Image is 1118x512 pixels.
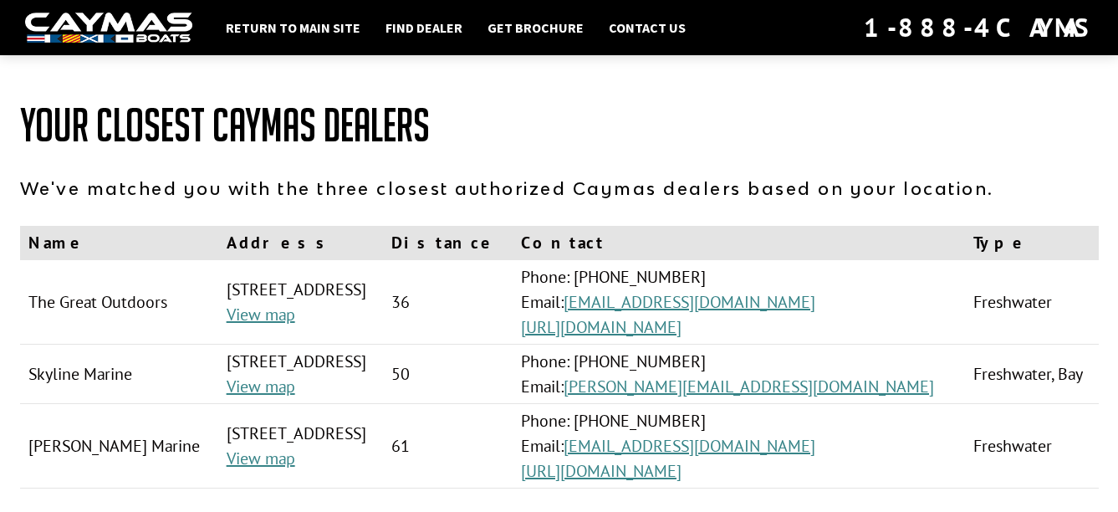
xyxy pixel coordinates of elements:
[965,345,1098,404] td: Freshwater, Bay
[564,291,815,313] a: [EMAIL_ADDRESS][DOMAIN_NAME]
[217,17,369,38] a: Return to main site
[25,13,192,44] img: white-logo-c9c8dbefe5ff5ceceb0f0178aa75bf4bb51f6bca0971e226c86eb53dfe498488.png
[513,345,966,404] td: Phone: [PHONE_NUMBER] Email:
[20,345,218,404] td: Skyline Marine
[227,448,295,469] a: View map
[564,376,934,397] a: [PERSON_NAME][EMAIL_ADDRESS][DOMAIN_NAME]
[218,404,383,489] td: [STREET_ADDRESS]
[20,100,1099,151] h1: Your Closest Caymas Dealers
[383,404,513,489] td: 61
[965,226,1098,260] th: Type
[383,226,513,260] th: Distance
[965,260,1098,345] td: Freshwater
[521,316,682,338] a: [URL][DOMAIN_NAME]
[218,226,383,260] th: Address
[218,260,383,345] td: [STREET_ADDRESS]
[513,404,966,489] td: Phone: [PHONE_NUMBER] Email:
[564,435,815,457] a: [EMAIL_ADDRESS][DOMAIN_NAME]
[20,176,1099,201] p: We've matched you with the three closest authorized Caymas dealers based on your location.
[479,17,592,38] a: Get Brochure
[513,226,966,260] th: Contact
[218,345,383,404] td: [STREET_ADDRESS]
[227,304,295,325] a: View map
[20,404,218,489] td: [PERSON_NAME] Marine
[864,9,1093,46] div: 1-888-4CAYMAS
[383,345,513,404] td: 50
[377,17,471,38] a: Find Dealer
[521,460,682,482] a: [URL][DOMAIN_NAME]
[227,376,295,397] a: View map
[20,260,218,345] td: The Great Outdoors
[20,226,218,260] th: Name
[965,404,1098,489] td: Freshwater
[383,260,513,345] td: 36
[513,260,966,345] td: Phone: [PHONE_NUMBER] Email:
[600,17,694,38] a: Contact Us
